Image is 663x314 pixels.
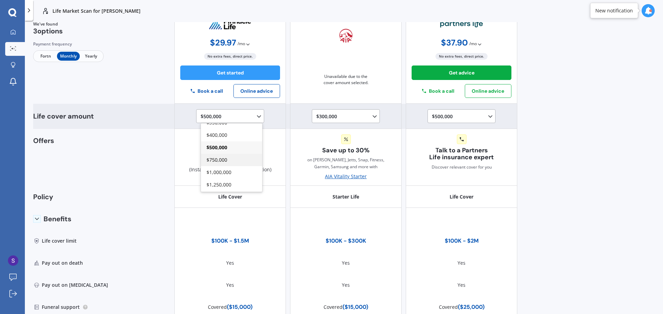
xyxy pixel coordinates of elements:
span: $ 29.97 [210,38,236,48]
div: $100K - $1.5M [211,237,249,244]
div: Policy [33,186,108,208]
img: ACg8ocIIG9LO4-Mh7YHoQIF97MqDpbx91i-58FeEDu-KmnrjbyvHeQ=s96-c [8,255,18,266]
div: Yes [342,282,350,288]
span: 3 options [33,27,63,36]
button: Online advice [233,84,280,98]
img: partners-life.webp [440,20,483,28]
span: Covered [208,304,227,310]
button: Book a call [180,85,233,97]
div: Offers [33,137,108,186]
span: Covered [324,304,343,310]
div: Pay out on death [33,252,108,274]
img: Pay out on death [33,260,40,266]
div: Benefits [33,208,108,230]
span: Talk to a Partners Life insurance expert [412,147,511,161]
img: life.f720d6a2d7cdcd3ad642.svg [41,7,50,15]
span: Fortn [35,52,57,61]
div: Starter Life [290,186,402,208]
span: Discover relevant cover for you [432,164,492,171]
div: AIA Vitality Starter [325,173,367,180]
span: $ 37.90 [441,38,468,48]
span: / mo [238,40,245,47]
span: We've found [33,21,63,27]
div: Pay out on [MEDICAL_DATA] [33,274,108,296]
div: $100K - $300K [326,237,366,244]
div: Yes [458,282,465,288]
div: ($15,000) [208,304,252,311]
div: Life cover limit [33,230,108,252]
span: Save up to 30% [322,147,369,154]
img: aia.webp [339,29,353,43]
span: No extra fees, direct price. [435,53,488,60]
span: on [PERSON_NAME], Jetts, Snap, Fitness, Garmin, Samsung and more with [296,156,396,170]
img: Pay out on terminal illness [33,282,40,288]
span: $1,250,000 [206,181,231,188]
img: Life cover limit [33,237,40,244]
div: Yes [342,260,350,266]
span: Unavailable due to the cover amount selected. [311,73,381,86]
div: $300,000 [316,112,378,121]
span: Monthly [57,52,79,61]
div: $500,000 [201,112,262,121]
div: (Instant assessment on application) [189,134,271,173]
div: ($15,000) [324,304,368,311]
div: Life Cover [406,186,517,208]
button: Book a call [412,85,465,97]
p: Life Market Scan for [PERSON_NAME] [52,8,141,14]
span: $500,000 [206,144,227,151]
span: Yearly [80,52,102,61]
span: $350,000 [206,119,227,126]
div: New notification [595,7,633,14]
img: Funeral support [33,304,40,311]
span: No extra fees, direct price. [204,53,256,60]
span: $1,000,000 [206,169,231,175]
div: Yes [226,260,234,266]
span: $400,000 [206,132,227,138]
div: Life cover amount [33,104,108,129]
div: $500,000 [432,112,494,121]
div: Yes [458,260,465,266]
span: / mo [469,40,477,47]
span: Covered [439,304,458,310]
span: $750,000 [206,156,227,163]
button: Online advice [465,84,511,98]
div: Yes [226,282,234,288]
button: Get started [180,65,280,80]
img: pinnacle.webp [209,18,252,30]
div: ($25,000) [439,304,484,311]
div: Life Cover [174,186,286,208]
button: Get advice [412,65,511,80]
div: Payment frequency [33,41,104,48]
div: $100K - $2M [445,237,479,244]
